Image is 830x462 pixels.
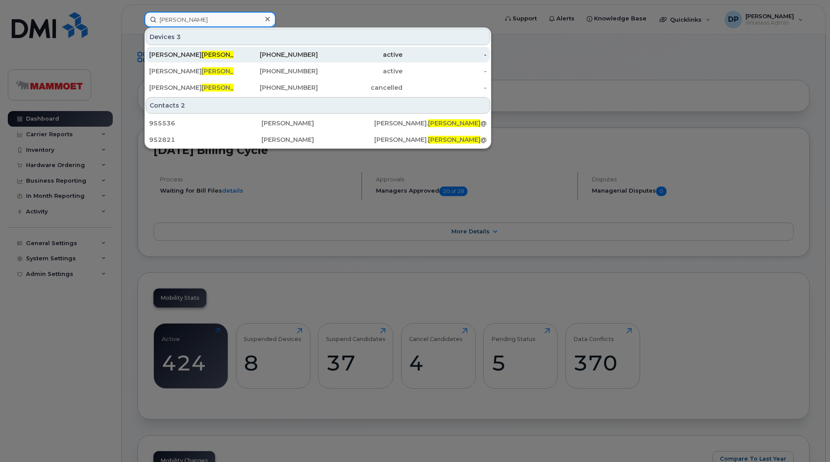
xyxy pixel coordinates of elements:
[202,51,254,59] span: [PERSON_NAME]
[202,84,254,92] span: [PERSON_NAME]
[428,119,480,127] span: [PERSON_NAME]
[181,101,185,110] span: 2
[318,67,402,75] div: active
[146,132,490,147] a: 952821[PERSON_NAME][PERSON_NAME].[PERSON_NAME]@[DOMAIN_NAME]
[318,50,402,59] div: active
[402,50,487,59] div: -
[146,47,490,62] a: [PERSON_NAME][PERSON_NAME][PHONE_NUMBER]active-
[792,424,823,455] iframe: Messenger Launcher
[146,63,490,79] a: [PERSON_NAME][PERSON_NAME][PHONE_NUMBER]active-
[318,83,402,92] div: cancelled
[146,97,490,114] div: Contacts
[149,67,234,75] div: [PERSON_NAME]
[234,67,318,75] div: [PHONE_NUMBER]
[402,67,487,75] div: -
[146,115,490,131] a: 955536[PERSON_NAME][PERSON_NAME].[PERSON_NAME]@[DOMAIN_NAME]
[176,33,181,41] span: 3
[428,136,480,144] span: [PERSON_NAME]
[146,80,490,95] a: [PERSON_NAME][PERSON_NAME]- Churn Cancellation[PHONE_NUMBER]cancelled-
[202,67,254,75] span: [PERSON_NAME]
[374,119,487,128] div: [PERSON_NAME]. @[DOMAIN_NAME]
[261,119,374,128] div: [PERSON_NAME]
[234,50,318,59] div: [PHONE_NUMBER]
[234,83,318,92] div: [PHONE_NUMBER]
[402,83,487,92] div: -
[261,135,374,144] div: [PERSON_NAME]
[149,83,234,92] div: [PERSON_NAME] - Churn Cancellation
[374,135,487,144] div: [PERSON_NAME]. @[DOMAIN_NAME]
[146,29,490,45] div: Devices
[149,119,261,128] div: 955536
[149,135,261,144] div: 952821
[149,50,234,59] div: [PERSON_NAME]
